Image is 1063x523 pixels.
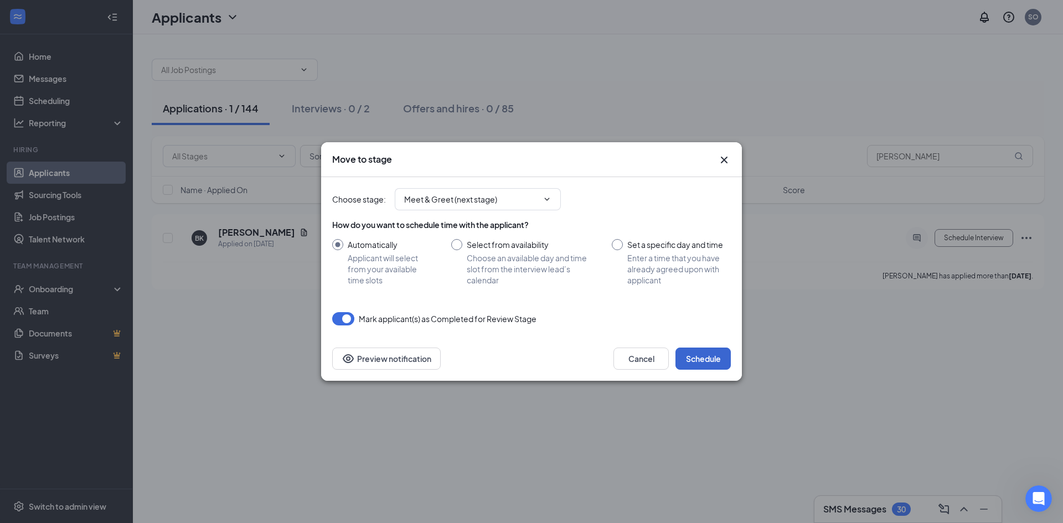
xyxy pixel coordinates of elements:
span: Mark applicant(s) as Completed for Review Stage [359,312,536,325]
button: Close [718,153,731,167]
button: Schedule [675,348,731,370]
button: Cancel [613,348,669,370]
svg: Cross [718,153,731,167]
svg: Eye [342,352,355,365]
span: Choose stage : [332,193,386,205]
button: Preview notificationEye [332,348,441,370]
iframe: Intercom live chat [1025,485,1052,512]
div: How do you want to schedule time with the applicant? [332,219,731,230]
svg: ChevronDown [543,195,551,204]
h3: Move to stage [332,153,392,165]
